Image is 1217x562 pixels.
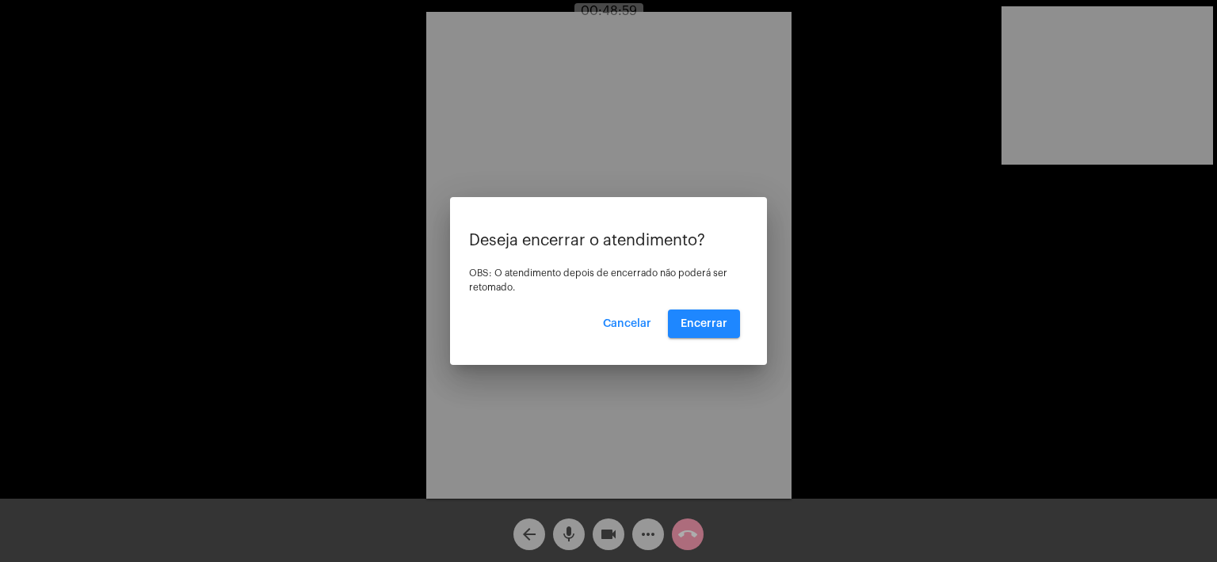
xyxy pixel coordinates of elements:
button: Cancelar [590,309,664,338]
span: Encerrar [681,318,727,329]
span: OBS: O atendimento depois de encerrado não poderá ser retomado. [469,268,727,292]
p: Deseja encerrar o atendimento? [469,232,748,249]
button: Encerrar [668,309,740,338]
span: Cancelar [603,318,651,329]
